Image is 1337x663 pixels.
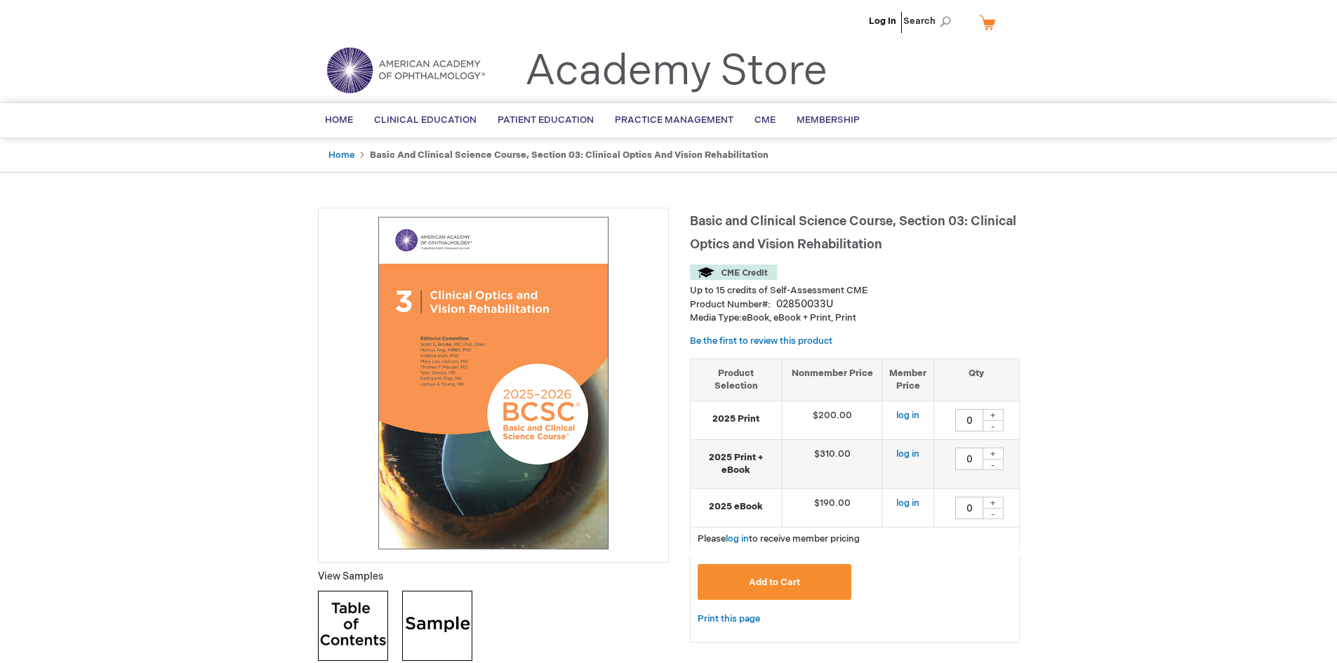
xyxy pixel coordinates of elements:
[869,15,896,27] a: Log In
[782,401,882,439] td: $200.00
[726,533,749,544] a: log in
[325,114,353,126] span: Home
[374,114,477,126] span: Clinical Education
[698,500,775,514] strong: 2025 eBook
[402,591,472,661] img: Click to view
[934,359,1019,401] th: Qty
[882,359,934,401] th: Member Price
[698,533,860,544] span: Please to receive member pricing
[326,215,661,551] img: Basic and Clinical Science Course, Section 03: Clinical Optics and Vision Rehabilitation
[370,149,769,161] strong: Basic and Clinical Science Course, Section 03: Clinical Optics and Vision Rehabilitation
[749,577,800,588] span: Add to Cart
[983,497,1004,509] div: +
[955,448,983,470] input: Qty
[983,420,1004,431] div: -
[690,335,832,347] a: Be the first to review this product
[797,114,860,126] span: Membership
[782,359,882,401] th: Nonmember Price
[776,297,833,312] div: 02850033U
[691,359,783,401] th: Product Selection
[983,448,1004,460] div: +
[698,451,775,477] strong: 2025 Print + eBook
[690,312,1020,325] p: eBook, eBook + Print, Print
[498,114,594,126] span: Patient Education
[525,46,827,97] a: Academy Store
[690,299,771,310] strong: Product Number
[983,508,1004,519] div: -
[698,610,760,628] a: Print this page
[754,114,776,126] span: CME
[983,409,1004,421] div: +
[983,459,1004,470] div: -
[690,312,742,323] strong: Media Type:
[896,497,919,509] a: log in
[896,410,919,421] a: log in
[955,409,983,431] input: Qty
[318,591,388,661] img: Click to view
[328,149,354,161] a: Home
[690,284,1020,297] li: Up to 15 credits of Self-Assessment CME
[615,114,733,126] span: Practice Management
[690,264,777,280] img: CME Credit
[782,488,882,527] td: $190.00
[318,570,669,584] p: View Samples
[896,448,919,460] a: log in
[903,7,957,35] span: Search
[698,564,852,600] button: Add to Cart
[955,497,983,519] input: Qty
[690,214,1016,252] span: Basic and Clinical Science Course, Section 03: Clinical Optics and Vision Rehabilitation
[698,413,775,426] strong: 2025 Print
[782,439,882,488] td: $310.00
